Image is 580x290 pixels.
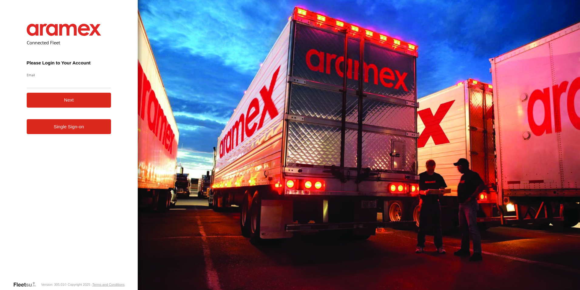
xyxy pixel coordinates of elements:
[64,283,125,286] div: © Copyright 2025 -
[27,24,101,36] img: Aramex
[27,40,111,46] h2: Connected Fleet
[92,283,124,286] a: Terms and Conditions
[27,93,111,108] button: Next
[13,281,41,288] a: Visit our Website
[27,73,111,77] label: Email
[27,60,111,65] h3: Please Login to Your Account
[41,283,64,286] div: Version: 305.01
[27,119,111,134] a: Single Sign-on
